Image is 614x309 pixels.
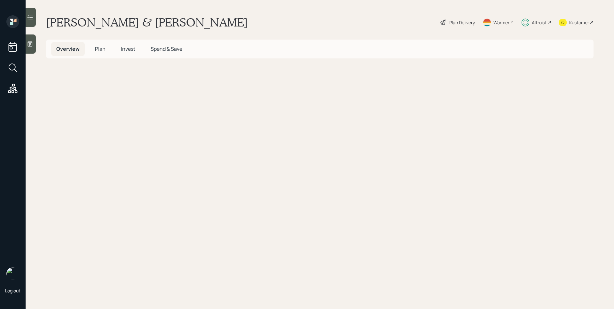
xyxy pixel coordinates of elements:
[532,19,547,26] div: Altruist
[569,19,589,26] div: Kustomer
[5,288,20,294] div: Log out
[151,45,182,52] span: Spend & Save
[6,267,19,280] img: james-distasi-headshot.png
[493,19,509,26] div: Warmer
[121,45,135,52] span: Invest
[449,19,475,26] div: Plan Delivery
[46,15,248,29] h1: [PERSON_NAME] & [PERSON_NAME]
[95,45,106,52] span: Plan
[56,45,80,52] span: Overview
